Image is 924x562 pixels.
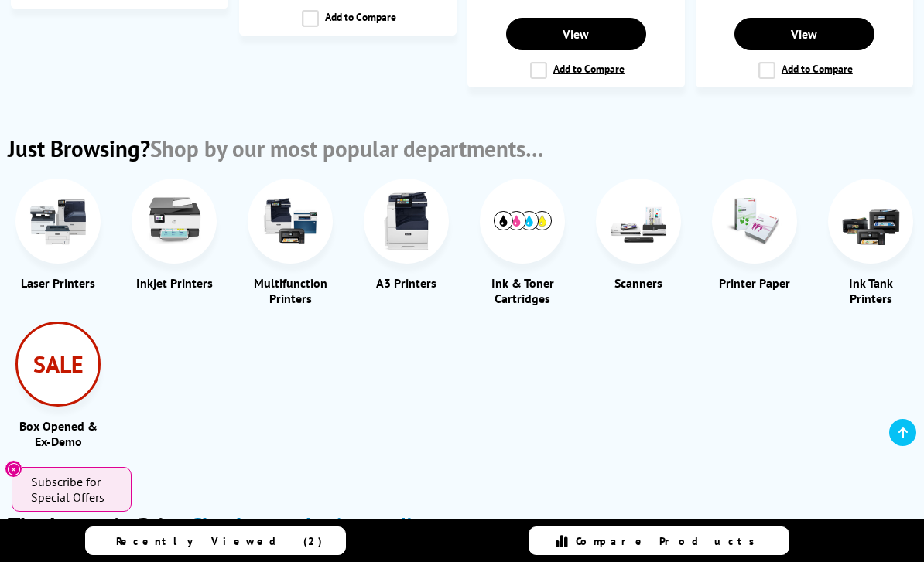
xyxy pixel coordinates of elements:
[364,275,449,291] div: A3 Printers
[726,192,784,250] img: Printer Paper
[576,534,763,548] span: Compare Products
[8,134,543,163] div: Just Browsing?
[15,179,101,291] a: Laser Printers Laser Printers
[828,275,913,306] div: Ink Tank Printers
[302,10,396,27] label: Add to Compare
[364,179,449,291] a: A3 Printers A3 Printers
[132,275,217,291] div: Inkjet Printers
[15,322,101,407] div: SALE
[842,192,900,250] img: Ink Tank Printers
[480,179,565,306] a: Ink and Toner Cartridges Ink & Toner Cartridges
[530,62,625,79] label: Add to Compare
[8,511,500,540] div: The Latest in Print.
[758,62,853,79] label: Add to Compare
[480,275,565,306] div: Ink & Toner Cartridges
[29,192,87,250] img: Laser Printers
[145,192,204,250] img: Inkjet Printers
[31,474,116,505] span: Subscribe for Special Offers
[5,460,22,478] button: Close
[15,322,101,449] a: SALE Box Opened & Ex-Demo
[494,211,552,230] img: Ink and Toner Cartridges
[610,192,668,250] img: Scanners
[116,534,323,548] span: Recently Viewed (2)
[15,275,101,291] div: Laser Printers
[248,275,333,306] div: Multifunction Printers
[529,526,789,555] a: Compare Products
[596,179,681,291] a: Scanners Scanners
[734,18,874,50] a: View
[828,179,913,306] a: Ink Tank Printers Ink Tank Printers
[712,275,797,291] div: Printer Paper
[248,179,333,306] a: Multifunction Printers Multifunction Printers
[132,179,217,291] a: Inkjet Printers Inkjet Printers
[378,192,436,250] img: A3 Printers
[85,526,345,555] a: Recently Viewed (2)
[712,179,797,291] a: Printer Paper Printer Paper
[190,511,500,540] span: Check out what’s trending now…
[15,418,101,449] div: Box Opened & Ex-Demo
[262,192,320,250] img: Multifunction Printers
[150,134,543,163] span: Shop by our most popular departments…
[506,18,646,50] a: View
[596,275,681,291] div: Scanners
